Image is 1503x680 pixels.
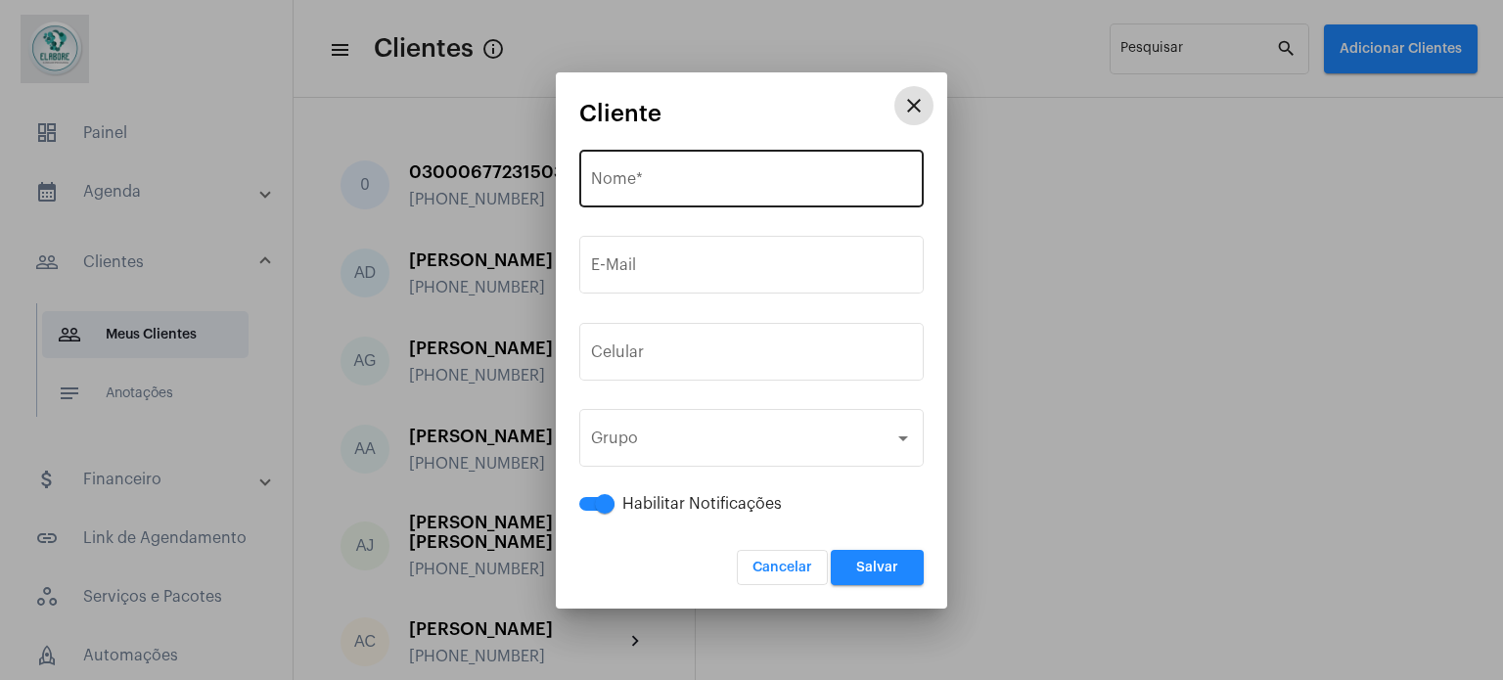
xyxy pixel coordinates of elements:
button: Cancelar [737,550,828,585]
button: Salvar [831,550,924,585]
span: Habilitar Notificações [622,492,782,516]
span: Grupo [591,433,894,451]
mat-icon: close [902,94,926,117]
span: Cliente [579,101,661,126]
span: Salvar [856,561,898,574]
input: Digite o nome [591,174,912,192]
input: E-Mail [591,260,912,278]
input: 31 99999-1111 [591,347,912,365]
span: Cancelar [752,561,812,574]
